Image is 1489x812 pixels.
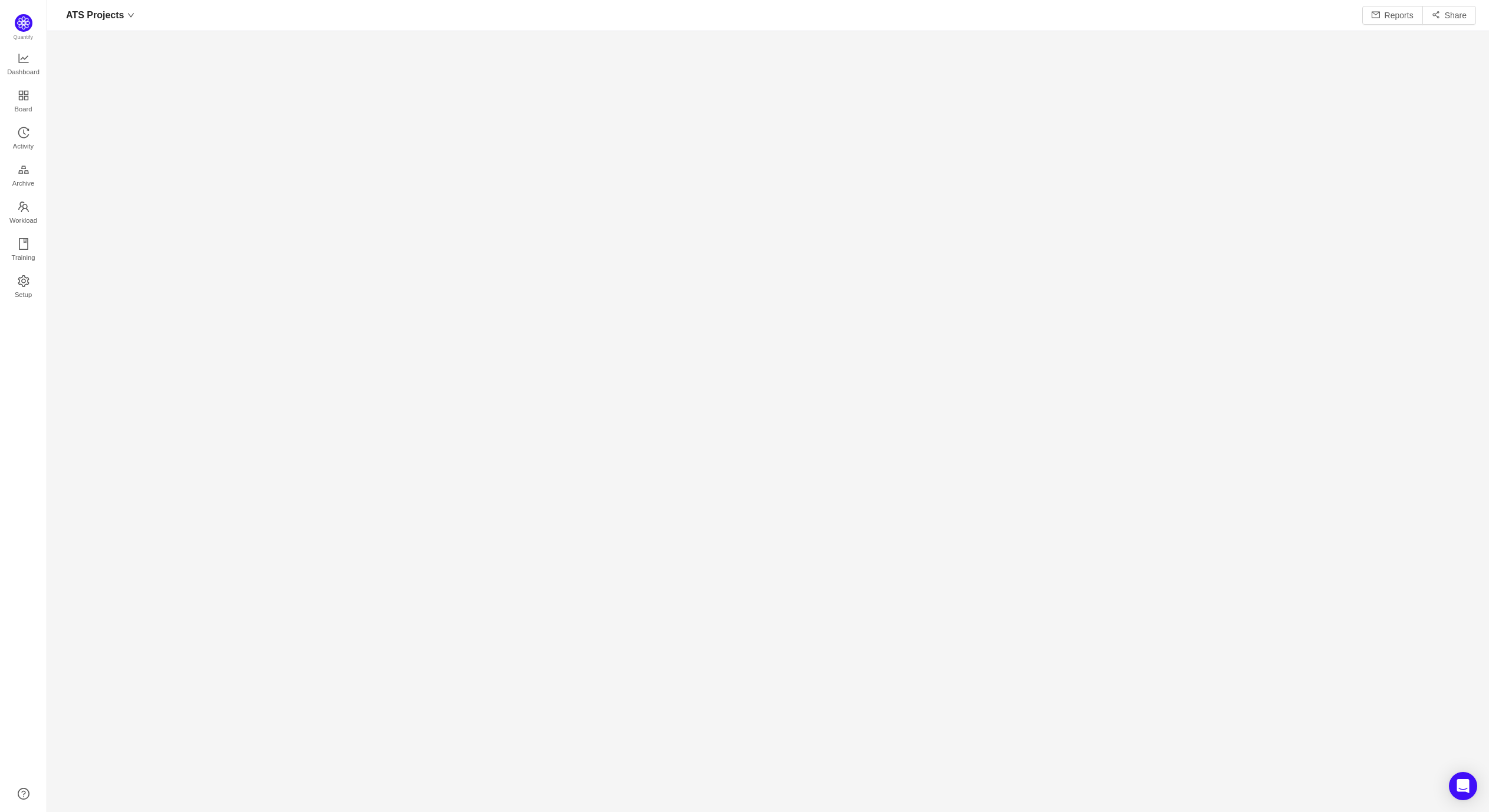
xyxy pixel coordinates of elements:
[18,238,29,250] i: icon: book
[12,171,34,195] span: Archive
[11,246,35,269] span: Training
[18,90,29,114] a: Board
[1362,6,1423,25] button: icon: mailReports
[14,34,34,40] span: Quantify
[18,53,29,77] a: Dashboard
[1422,6,1476,25] button: icon: share-altShare
[18,127,29,138] i: icon: history
[66,6,124,25] span: ATS Projects
[18,127,29,151] a: Activity
[13,134,34,158] span: Activity
[9,209,37,232] span: Workload
[18,201,29,213] i: icon: team
[15,283,32,306] span: Setup
[1449,772,1477,800] div: Open Intercom Messenger
[18,202,29,225] a: Workload
[18,52,29,64] i: icon: line-chart
[127,12,134,19] i: icon: down
[15,14,32,32] img: Quantify
[18,239,29,262] a: Training
[18,275,29,287] i: icon: setting
[7,60,40,84] span: Dashboard
[18,90,29,101] i: icon: appstore
[15,97,32,121] span: Board
[18,164,29,176] i: icon: gold
[18,276,29,299] a: Setup
[18,164,29,188] a: Archive
[18,788,29,800] a: icon: question-circle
